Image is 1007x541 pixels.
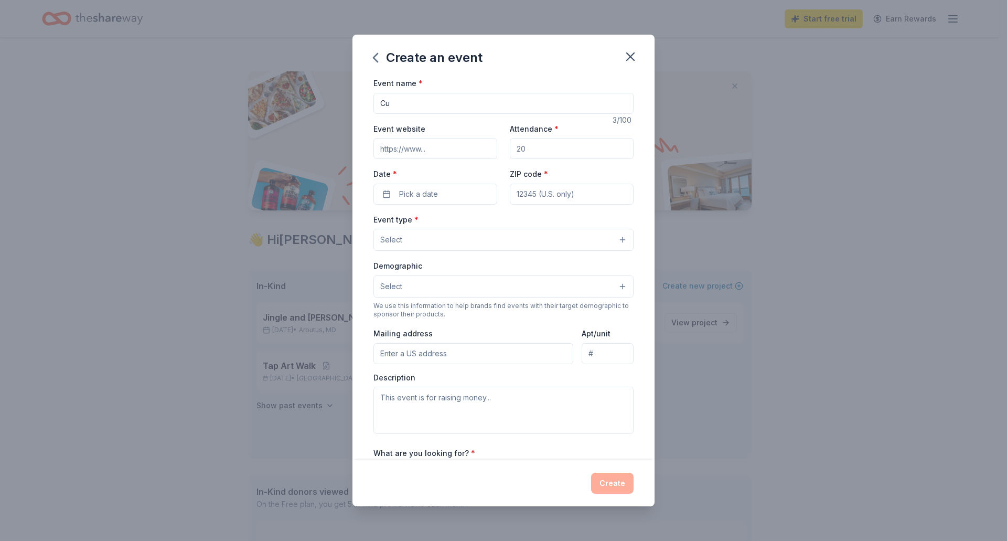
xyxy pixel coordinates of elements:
[373,93,634,114] input: Spring Fundraiser
[373,124,425,134] label: Event website
[510,138,634,159] input: 20
[373,261,422,271] label: Demographic
[373,138,497,159] input: https://www...
[582,328,610,339] label: Apt/unit
[373,343,573,364] input: Enter a US address
[373,229,634,251] button: Select
[373,78,423,89] label: Event name
[373,275,634,298] button: Select
[373,184,497,205] button: Pick a date
[373,215,419,225] label: Event type
[510,124,559,134] label: Attendance
[373,448,475,459] label: What are you looking for?
[373,328,433,339] label: Mailing address
[373,49,483,66] div: Create an event
[373,373,415,383] label: Description
[399,188,438,200] span: Pick a date
[380,234,402,246] span: Select
[510,184,634,205] input: 12345 (U.S. only)
[380,280,402,293] span: Select
[373,302,634,319] div: We use this information to help brands find events with their target demographic to sponsor their...
[582,343,634,364] input: #
[373,169,497,179] label: Date
[510,169,548,179] label: ZIP code
[613,114,634,126] div: 3 /100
